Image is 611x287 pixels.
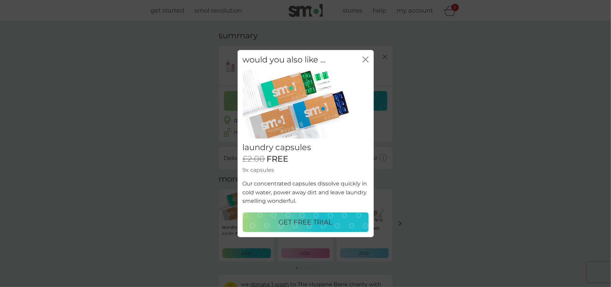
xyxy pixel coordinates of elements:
[267,154,289,164] span: FREE
[243,166,369,175] p: 9x capsules
[243,212,369,232] button: GET FREE TRIAL
[243,154,265,164] span: £2.00
[243,179,369,205] p: Our concentrated capsules dissolve quickly in cold water, power away dirt and leave laundry smell...
[243,143,369,153] h2: laundry capsules
[243,55,326,65] h2: would you also like ...
[363,56,369,64] button: close
[278,217,333,228] p: GET FREE TRIAL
